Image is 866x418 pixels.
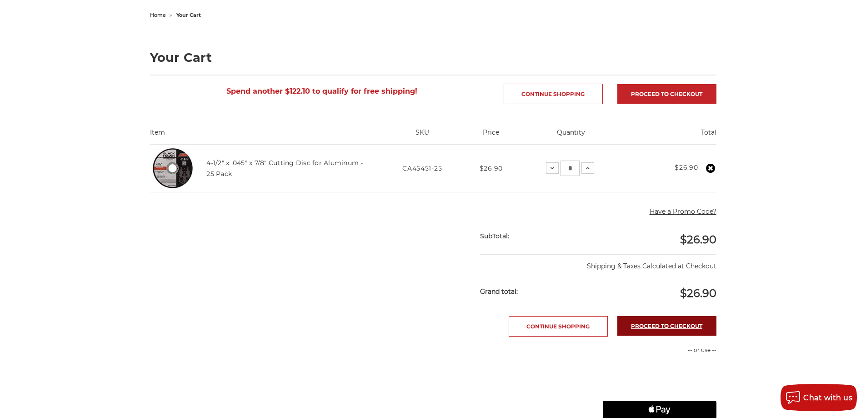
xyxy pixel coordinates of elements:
img: 4.5" cutting disc for aluminum [150,146,195,191]
span: $26.90 [480,164,503,172]
span: CA45451-25 [402,164,442,172]
span: $26.90 [680,233,716,246]
a: Continue Shopping [509,316,608,337]
input: 4-1/2" x .045" x 7/8" Cutting Disc for Aluminum - 25 Pack Quantity: [561,161,580,176]
strong: Grand total: [480,287,518,296]
div: SubTotal: [480,225,598,247]
th: Price [466,128,516,144]
a: Proceed to checkout [617,84,716,104]
th: SKU [379,128,466,144]
span: $26.90 [680,287,716,300]
span: Chat with us [803,393,852,402]
a: Proceed to checkout [617,316,716,336]
h1: Your Cart [150,51,716,64]
p: -- or use -- [603,346,716,354]
p: Shipping & Taxes Calculated at Checkout [480,254,716,271]
button: Have a Promo Code? [650,207,716,217]
th: Total [625,128,716,144]
span: your cart [176,12,201,18]
th: Item [150,128,379,144]
a: Continue Shopping [504,84,603,104]
iframe: PayPal-paypal [603,364,716,382]
strong: $26.90 [675,163,698,171]
th: Quantity [516,128,625,144]
span: Spend another $122.10 to qualify for free shipping! [226,87,417,96]
a: home [150,12,166,18]
a: 4-1/2" x .045" x 7/8" Cutting Disc for Aluminum - 25 Pack [206,159,363,178]
button: Chat with us [781,384,857,411]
